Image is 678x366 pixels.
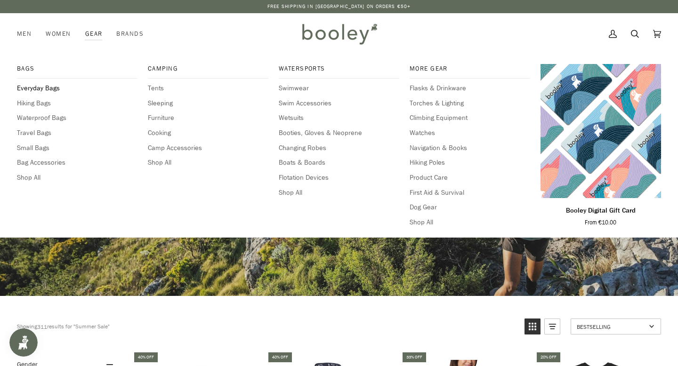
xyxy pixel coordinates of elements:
[134,352,158,362] div: 40% off
[9,328,38,357] iframe: Button to open loyalty program pop-up
[410,188,530,198] a: First Aid & Survival
[410,98,530,109] a: Torches & Lighting
[577,323,646,331] span: Bestselling
[17,173,137,183] a: Shop All
[410,128,530,138] a: Watches
[17,83,137,94] a: Everyday Bags
[37,323,47,331] b: 311
[279,64,399,79] a: Watersports
[541,64,661,198] product-grid-item-variant: €10.00
[17,64,137,79] a: Bags
[17,13,39,55] a: Men
[268,352,292,362] div: 40% off
[410,64,530,73] span: More Gear
[410,217,530,228] a: Shop All
[525,318,541,334] a: View grid mode
[17,113,137,123] a: Waterproof Bags
[410,173,530,183] a: Product Care
[544,318,560,334] a: View list mode
[537,352,560,362] div: 20% off
[148,158,268,168] a: Shop All
[541,64,661,198] a: Booley Digital Gift Card
[148,113,268,123] a: Furniture
[148,64,268,73] span: Camping
[279,143,399,153] a: Changing Robes
[116,29,144,39] span: Brands
[410,83,530,94] a: Flasks & Drinkware
[148,98,268,109] a: Sleeping
[17,98,137,109] a: Hiking Bags
[148,83,268,94] a: Tents
[279,188,399,198] a: Shop All
[298,20,380,48] img: Booley
[17,64,137,73] span: Bags
[279,64,399,73] span: Watersports
[403,352,426,362] div: 33% off
[410,64,530,79] a: More Gear
[109,13,151,55] a: Brands
[267,3,411,10] p: Free Shipping in [GEOGRAPHIC_DATA] on Orders €50+
[17,318,517,334] div: Showing results for "Summer Sale"
[410,158,530,168] a: Hiking Poles
[17,128,137,138] a: Travel Bags
[46,29,71,39] span: Women
[17,158,137,168] a: Bag Accessories
[541,202,661,227] a: Booley Digital Gift Card
[148,143,268,153] a: Camp Accessories
[78,13,110,55] div: Gear Bags Everyday Bags Hiking Bags Waterproof Bags Travel Bags Small Bags Bag Accessories Shop A...
[410,143,530,153] a: Navigation & Books
[279,83,399,94] a: Swimwear
[571,318,661,334] a: Sort options
[17,143,137,153] a: Small Bags
[39,13,78,55] a: Women
[148,128,268,138] a: Cooking
[78,13,110,55] a: Gear
[566,206,636,216] p: Booley Digital Gift Card
[410,113,530,123] a: Climbing Equipment
[279,128,399,138] a: Booties, Gloves & Neoprene
[148,64,268,79] a: Camping
[585,218,616,227] span: From €10.00
[279,173,399,183] a: Flotation Devices
[279,113,399,123] a: Wetsuits
[410,202,530,213] a: Dog Gear
[541,64,661,226] product-grid-item: Booley Digital Gift Card
[279,98,399,109] a: Swim Accessories
[279,158,399,168] a: Boats & Boards
[17,29,32,39] span: Men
